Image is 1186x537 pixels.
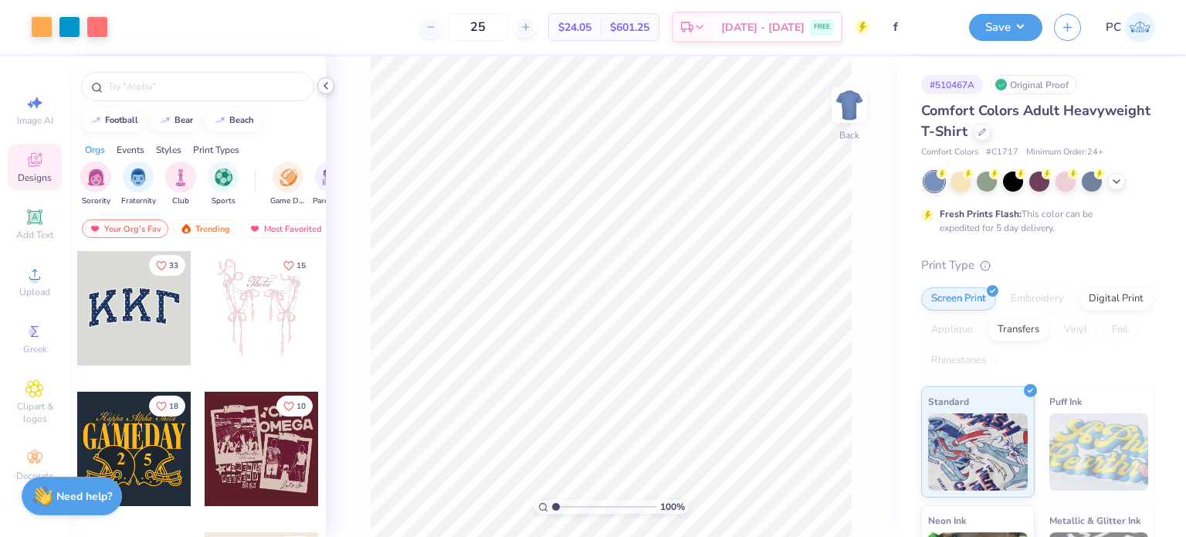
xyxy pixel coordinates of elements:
[208,161,239,207] div: filter for Sports
[280,168,297,186] img: Game Day Image
[276,255,313,276] button: Like
[834,90,865,121] img: Back
[16,229,53,241] span: Add Text
[156,143,181,157] div: Styles
[180,223,192,234] img: trending.gif
[17,114,53,127] span: Image AI
[991,75,1077,94] div: Original Proof
[276,396,313,416] button: Like
[1106,12,1155,42] a: PC
[986,146,1018,159] span: # C1717
[151,109,200,132] button: bear
[921,146,978,159] span: Comfort Colors
[921,101,1150,141] span: Comfort Colors Adult Heavyweight T-Shirt
[169,403,178,410] span: 18
[270,195,306,207] span: Game Day
[159,116,171,125] img: trend_line.gif
[296,262,306,270] span: 15
[56,489,112,504] strong: Need help?
[721,19,805,36] span: [DATE] - [DATE]
[249,223,261,234] img: most_fav.gif
[1054,318,1097,342] div: Vinyl
[242,219,329,238] div: Most Favorited
[296,403,306,410] span: 10
[205,109,261,132] button: beach
[149,396,185,416] button: Like
[1049,413,1149,491] img: Puff Ink
[610,19,649,36] span: $601.25
[169,262,178,270] span: 33
[130,168,147,186] img: Fraternity Image
[270,161,306,207] div: filter for Game Day
[1049,393,1082,410] span: Puff Ink
[85,143,105,157] div: Orgs
[175,116,193,124] div: bear
[1125,12,1155,42] img: Priyanka Choudhary
[18,172,52,184] span: Designs
[940,208,1022,220] strong: Fresh Prints Flash:
[212,195,236,207] span: Sports
[322,168,340,186] img: Parent's Weekend Image
[921,318,983,342] div: Applique
[90,116,102,125] img: trend_line.gif
[660,500,685,514] span: 100 %
[208,161,239,207] button: filter button
[149,255,185,276] button: Like
[121,161,156,207] div: filter for Fraternity
[193,143,239,157] div: Print Types
[882,12,957,42] input: Untitled Design
[270,161,306,207] button: filter button
[928,512,966,529] span: Neon Ink
[928,393,969,410] span: Standard
[921,287,996,311] div: Screen Print
[969,14,1042,41] button: Save
[558,19,591,36] span: $24.05
[921,349,996,372] div: Rhinestones
[87,168,105,186] img: Sorority Image
[105,116,138,124] div: football
[448,13,508,41] input: – –
[928,413,1028,491] img: Standard
[839,128,859,142] div: Back
[165,161,196,207] button: filter button
[89,223,101,234] img: most_fav.gif
[1001,287,1074,311] div: Embroidery
[121,195,156,207] span: Fraternity
[16,470,53,482] span: Decorate
[8,400,62,425] span: Clipart & logos
[19,286,50,298] span: Upload
[313,161,348,207] div: filter for Parent's Weekend
[82,219,168,238] div: Your Org's Fav
[1079,287,1154,311] div: Digital Print
[82,195,110,207] span: Sorority
[107,79,304,94] input: Try "Alpha"
[940,207,1130,235] div: This color can be expedited for 5 day delivery.
[814,22,830,32] span: FREE
[229,116,254,124] div: beach
[173,219,237,238] div: Trending
[921,257,1155,274] div: Print Type
[1102,318,1138,342] div: Foil
[313,195,348,207] span: Parent's Weekend
[215,168,232,186] img: Sports Image
[172,168,189,186] img: Club Image
[23,343,47,355] span: Greek
[921,75,983,94] div: # 510467A
[81,109,145,132] button: football
[121,161,156,207] button: filter button
[313,161,348,207] button: filter button
[172,195,189,207] span: Club
[165,161,196,207] div: filter for Club
[988,318,1049,342] div: Transfers
[80,161,111,207] button: filter button
[117,143,144,157] div: Events
[1049,512,1140,529] span: Metallic & Glitter Ink
[214,116,226,125] img: trend_line.gif
[1106,19,1121,36] span: PC
[80,161,111,207] div: filter for Sorority
[1026,146,1103,159] span: Minimum Order: 24 +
